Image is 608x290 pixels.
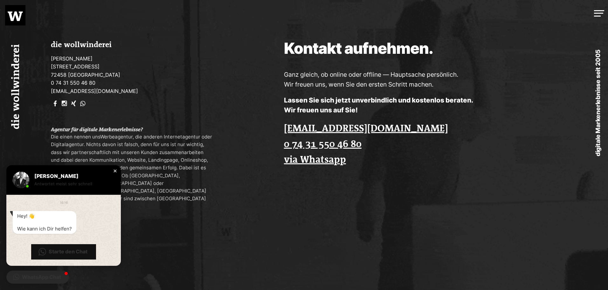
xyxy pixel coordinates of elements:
[31,244,96,259] button: Starte den Chat
[284,96,473,104] strong: Lassen Sie sich jetzt unverbindlich und kostenlos beraten.
[6,271,69,284] button: WhatsApp Chat
[34,173,109,179] div: [PERSON_NAME]
[284,41,433,64] h3: Kontakt aufnehmen.
[284,106,358,114] strong: Wir freuen uns auf Sie!
[13,172,29,188] img: Manuel Wollwinder
[51,55,213,95] p: [PERSON_NAME] [STREET_ADDRESS] 72458 [GEOGRAPHIC_DATA]
[100,134,133,140] a: Werbeagentur
[51,133,213,210] p: Die einen nennen uns , die anderen Internetagentur oder Digitalagentur. Nichts davon ist falsch, ...
[284,152,346,168] a: via Whatsapp
[51,80,95,86] a: 0 74 31 550 46 80
[17,226,72,232] div: Wie kann ich Dir helfen?
[8,11,23,21] img: Logo wollwinder
[17,213,72,219] div: Hey! 👋
[49,248,87,255] span: Starte den Chat
[284,70,567,89] p: Ganz gleich, ob online oder offline — Hauptsache persönlich. Wir freuen uns, wenn Sie den ersten ...
[34,180,109,187] p: Antwortet meist sehr schnell
[60,199,68,206] div: 16:16
[51,126,213,133] h1: Agentur für digitale Markenerlebnisse?
[284,137,362,152] a: 0 74 31 550 46 80
[112,168,118,174] div: Close chat window
[51,88,138,94] a: [EMAIL_ADDRESS][DOMAIN_NAME]
[8,36,28,138] h1: die wollwinderei
[284,121,448,137] a: [EMAIL_ADDRESS][DOMAIN_NAME]
[51,41,112,49] strong: die wollwinderei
